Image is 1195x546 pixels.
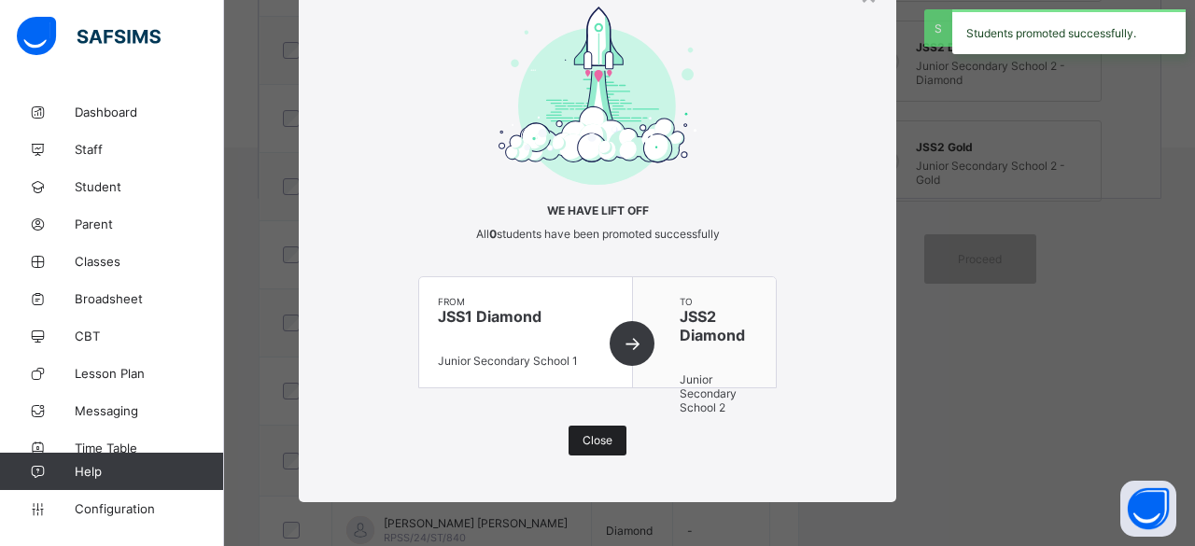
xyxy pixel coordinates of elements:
span: Messaging [75,403,224,418]
span: JSS1 Diamond [438,307,613,326]
span: from [438,296,613,307]
span: Close [583,433,612,447]
span: Junior Secondary School 1 [438,354,578,368]
span: Student [75,179,224,194]
button: Open asap [1120,481,1176,537]
span: Help [75,464,223,479]
span: Junior Secondary School 2 [680,372,737,414]
span: Lesson Plan [75,366,224,381]
span: Time Table [75,441,224,455]
span: Broadsheet [75,291,224,306]
span: JSS2 Diamond [680,307,757,344]
span: All students have been promoted successfully [476,227,720,241]
img: take-off-complete.1ce1a4aa937d04e8611fc73cc7ee0ef8.svg [499,7,696,185]
img: safsims [17,17,161,56]
span: to [680,296,757,307]
span: We have lift off [418,203,777,217]
span: Dashboard [75,105,224,119]
span: Configuration [75,501,223,516]
div: Students promoted successfully. [952,9,1186,54]
span: Classes [75,254,224,269]
b: 0 [489,227,497,241]
span: Parent [75,217,224,231]
span: CBT [75,329,224,343]
span: Staff [75,142,224,157]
